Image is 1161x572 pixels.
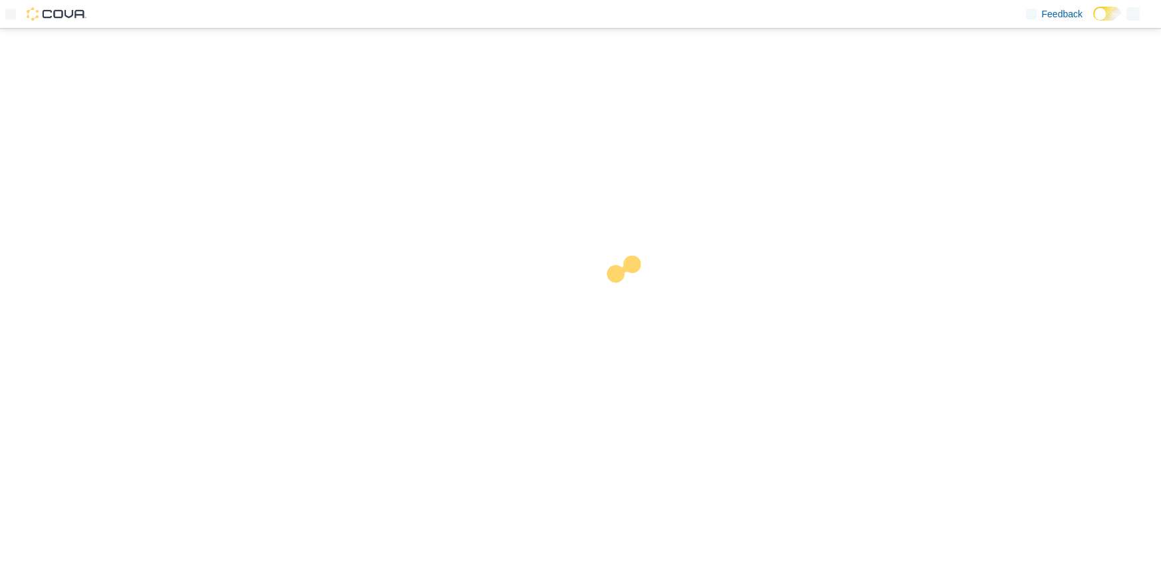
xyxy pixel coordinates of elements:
[1021,1,1088,27] a: Feedback
[1093,7,1121,21] input: Dark Mode
[581,246,681,346] img: cova-loader
[27,7,86,21] img: Cova
[1042,7,1082,21] span: Feedback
